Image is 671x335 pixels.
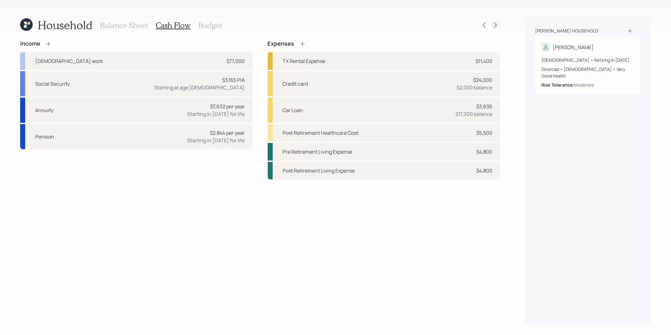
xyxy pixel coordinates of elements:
[283,57,326,65] div: TX Rental Expense
[574,82,594,88] div: Moderate
[541,66,635,79] div: Divorced • [DEMOGRAPHIC_DATA] • Very Good health
[476,129,492,137] div: $5,500
[476,148,492,156] div: $4,800
[210,129,245,137] div: $2,844 per year
[476,57,492,65] div: $11,400
[100,21,148,30] h3: Balance Sheet
[476,167,492,174] div: $4,800
[20,40,40,47] h4: Income
[198,21,222,30] h3: Budget
[456,110,492,118] div: $17,300 balance
[283,129,359,137] div: Post Retirement Healthcare Cost
[541,82,574,88] b: Risk Tolerance:
[283,106,303,114] div: Car Loan
[283,80,308,88] div: Credit card
[35,80,70,88] div: Social Security
[210,103,245,110] div: $7,632 per year
[541,57,635,63] div: [DEMOGRAPHIC_DATA] • Retiring in [DATE]
[154,84,245,91] div: Starting at age [DEMOGRAPHIC_DATA]
[553,43,594,51] div: [PERSON_NAME]
[473,76,492,84] div: $24,000
[222,76,245,84] div: $3,165 PIA
[268,40,294,47] h4: Expenses
[476,103,492,110] div: $3,636
[227,57,245,65] div: $77,000
[156,21,191,30] h3: Cash Flow
[187,137,245,144] div: Starting in [DATE] for life
[283,148,353,156] div: Pre Retirement Living Expense
[456,84,492,91] div: $2,000 balance
[535,28,598,34] div: [PERSON_NAME] household
[283,167,355,174] div: Post Retirement Living Expense
[35,106,53,114] div: Annuity
[187,110,245,118] div: Starting in [DATE] for life
[38,18,92,32] h1: Household
[35,57,103,65] div: [DEMOGRAPHIC_DATA] work
[35,133,54,140] div: Pension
